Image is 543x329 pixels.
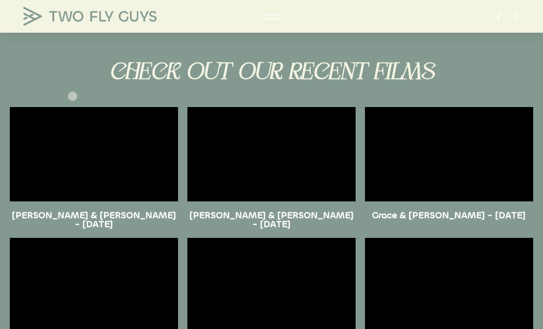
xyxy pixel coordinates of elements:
[187,107,356,201] iframe: vimeo Video Player
[10,211,178,229] h5: [PERSON_NAME] & [PERSON_NAME] - [DATE]
[187,211,356,229] h5: [PERSON_NAME] & [PERSON_NAME] - [DATE]
[23,7,164,26] a: TWO FLY GUYS MEDIA TWO FLY GUYS MEDIA
[23,7,157,26] img: TWO FLY GUYS MEDIA
[10,55,533,86] div: CHECK OUT OUR RECENT FILMS
[365,211,533,220] h5: Grace & [PERSON_NAME] - [DATE]
[10,107,178,201] iframe: vimeo Video Player
[365,107,533,201] iframe: vimeo Video Player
